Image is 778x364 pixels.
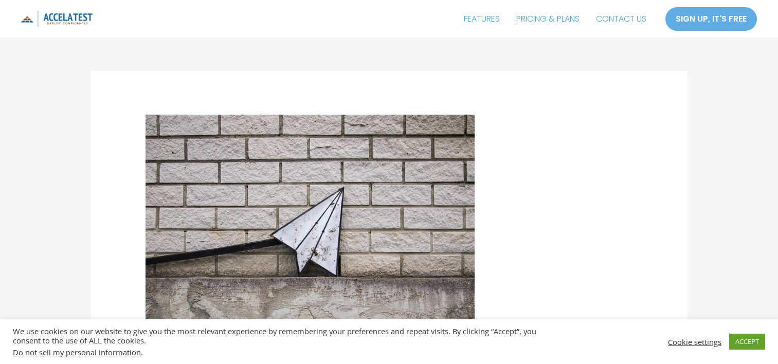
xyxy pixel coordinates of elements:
a: FEATURES [456,6,508,32]
div: . [13,348,539,357]
a: Do not sell my personal information [13,347,141,357]
a: CONTACT US [588,6,655,32]
img: icon [21,11,93,27]
a: PRICING & PLANS [508,6,588,32]
img: Email Validation Test Cases [146,115,475,334]
div: We use cookies on our website to give you the most relevant experience by remembering your prefer... [13,326,539,357]
a: Cookie settings [668,337,721,347]
a: SIGN UP, IT'S FREE [665,7,757,31]
a: ACCEPT [729,334,765,350]
nav: Site Navigation [456,6,655,32]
